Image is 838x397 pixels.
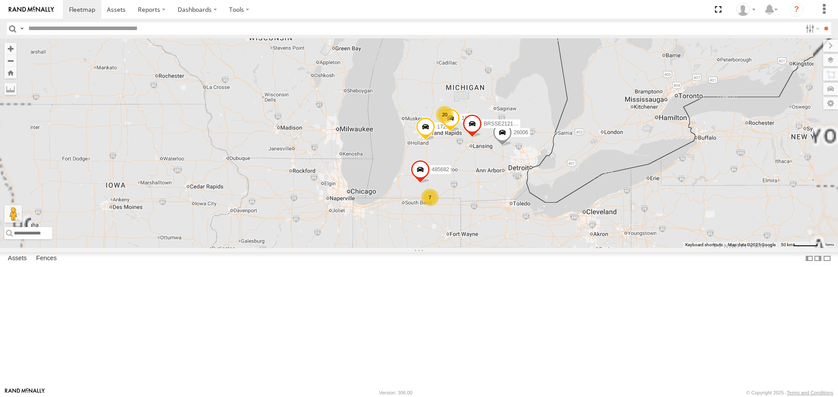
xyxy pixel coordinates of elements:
label: Search Filter Options [802,22,821,35]
button: Map Scale: 50 km per 53 pixels [778,242,821,248]
button: Zoom Home [4,67,17,78]
button: Zoom out [4,54,17,67]
label: Fences [32,253,61,265]
span: 1289 [462,115,474,121]
label: Search Query [18,22,25,35]
button: Drag Pegman onto the map to open Street View [4,205,22,223]
span: Map data ©2025 Google [728,242,776,247]
a: Terms and Conditions [787,390,833,395]
label: Map Settings [823,97,838,109]
a: Visit our Website [5,388,45,397]
label: Dock Summary Table to the Left [805,252,814,265]
span: 485682 [432,167,449,173]
a: Terms (opens in new tab) [825,243,834,246]
button: Keyboard shortcuts [685,242,723,248]
span: 1721 [437,124,449,130]
div: © Copyright 2025 - [746,390,833,395]
img: rand-logo.svg [9,7,54,13]
label: Hide Summary Table [823,252,831,265]
i: ? [790,3,804,17]
label: Dock Summary Table to the Right [814,252,822,265]
div: Version: 306.00 [379,390,412,395]
span: BRSSE21210918156012 [484,121,542,127]
span: 26006 [514,129,528,136]
div: 7 [421,189,439,206]
label: Measure [4,83,17,95]
button: Zoom in [4,43,17,54]
span: 50 km [781,242,793,247]
div: 20 [436,106,453,123]
div: Jon Shurlow [733,3,759,16]
label: Assets [3,253,31,265]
